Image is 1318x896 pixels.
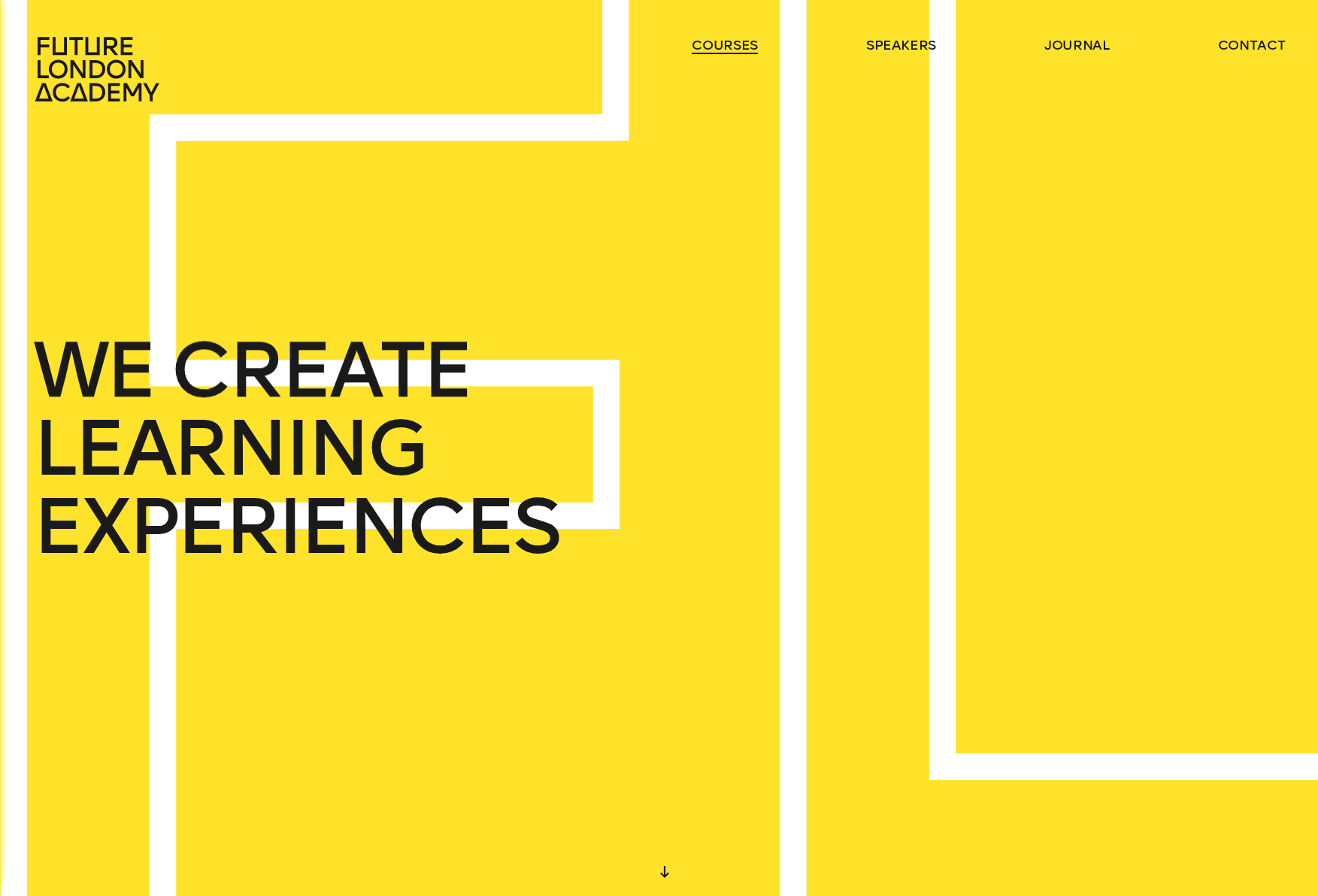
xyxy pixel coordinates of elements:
[692,36,758,54] a: courses
[171,331,471,409] span: CREATE
[1218,36,1286,54] a: contact
[1044,36,1110,54] a: journal
[866,36,936,54] a: speakers
[33,409,426,487] span: LEARNING
[33,487,559,566] span: EXPERIENCES
[33,331,154,409] span: WE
